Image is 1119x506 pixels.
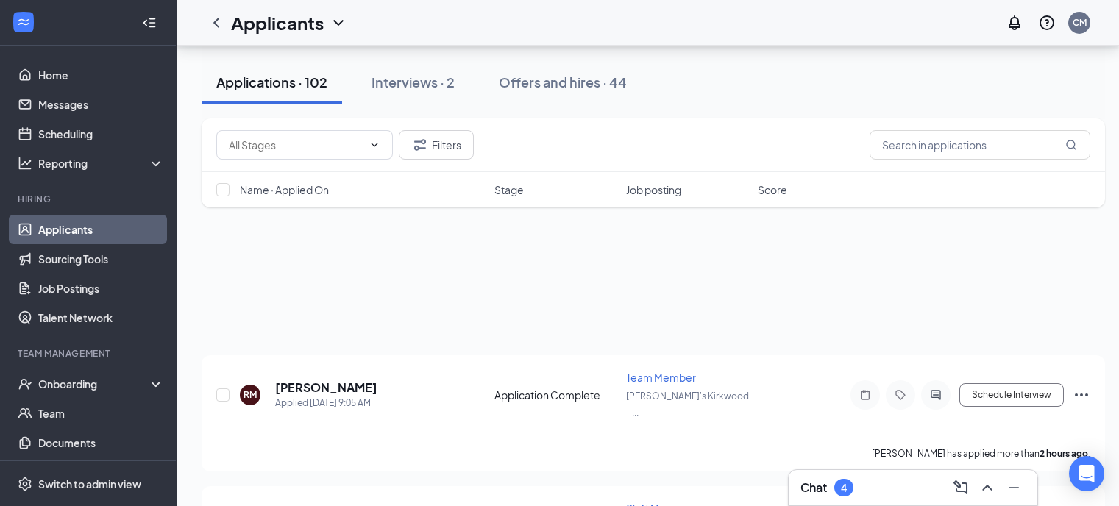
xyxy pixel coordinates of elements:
[38,477,141,491] div: Switch to admin view
[38,215,164,244] a: Applicants
[399,130,474,160] button: Filter Filters
[841,482,847,494] div: 4
[626,182,681,197] span: Job posting
[1002,476,1026,499] button: Minimize
[927,389,945,401] svg: ActiveChat
[38,119,164,149] a: Scheduling
[38,244,164,274] a: Sourcing Tools
[1006,14,1023,32] svg: Notifications
[240,182,329,197] span: Name · Applied On
[142,15,157,30] svg: Collapse
[18,377,32,391] svg: UserCheck
[1005,479,1023,496] svg: Minimize
[1038,14,1056,32] svg: QuestionInfo
[1069,456,1104,491] div: Open Intercom Messenger
[870,130,1090,160] input: Search in applications
[18,347,161,360] div: Team Management
[892,389,909,401] svg: Tag
[1073,386,1090,404] svg: Ellipses
[1073,16,1087,29] div: CM
[800,480,827,496] h3: Chat
[244,388,257,401] div: RM
[976,476,999,499] button: ChevronUp
[369,139,380,151] svg: ChevronDown
[949,476,973,499] button: ComposeMessage
[626,391,749,418] span: [PERSON_NAME]'s Kirkwood - ...
[38,274,164,303] a: Job Postings
[38,156,165,171] div: Reporting
[18,193,161,205] div: Hiring
[372,73,455,91] div: Interviews · 2
[38,399,164,428] a: Team
[207,14,225,32] svg: ChevronLeft
[216,73,327,91] div: Applications · 102
[275,379,377,396] h5: [PERSON_NAME]
[494,182,524,197] span: Stage
[38,60,164,90] a: Home
[856,389,874,401] svg: Note
[18,477,32,491] svg: Settings
[18,156,32,171] svg: Analysis
[38,303,164,332] a: Talent Network
[959,383,1064,407] button: Schedule Interview
[626,371,696,384] span: Team Member
[978,479,996,496] svg: ChevronUp
[330,14,347,32] svg: ChevronDown
[38,377,152,391] div: Onboarding
[872,447,1090,460] p: [PERSON_NAME] has applied more than .
[38,90,164,119] a: Messages
[1065,139,1077,151] svg: MagnifyingGlass
[952,479,970,496] svg: ComposeMessage
[494,388,617,402] div: Application Complete
[499,73,627,91] div: Offers and hires · 44
[38,428,164,457] a: Documents
[275,396,377,410] div: Applied [DATE] 9:05 AM
[231,10,324,35] h1: Applicants
[1040,448,1088,459] b: 2 hours ago
[758,182,787,197] span: Score
[16,15,31,29] svg: WorkstreamLogo
[229,137,363,153] input: All Stages
[38,457,164,487] a: Surveys
[411,136,429,154] svg: Filter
